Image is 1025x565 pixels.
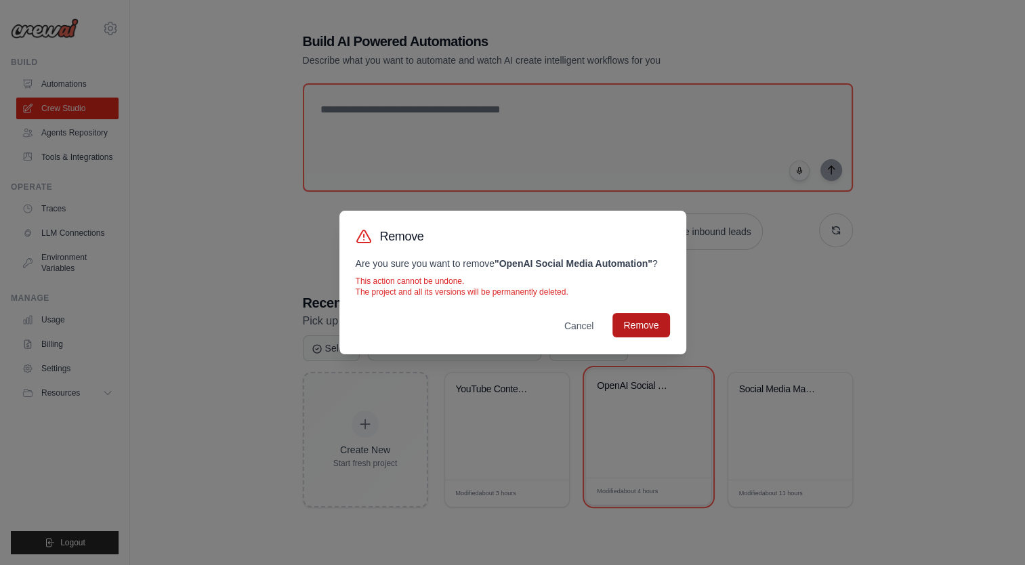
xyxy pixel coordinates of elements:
button: Remove [612,313,669,337]
p: Are you sure you want to remove ? [356,257,670,270]
h3: Remove [380,227,424,246]
p: The project and all its versions will be permanently deleted. [356,287,670,297]
strong: " OpenAI Social Media Automation " [495,258,652,269]
button: Cancel [553,314,605,338]
p: This action cannot be undone. [356,276,670,287]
